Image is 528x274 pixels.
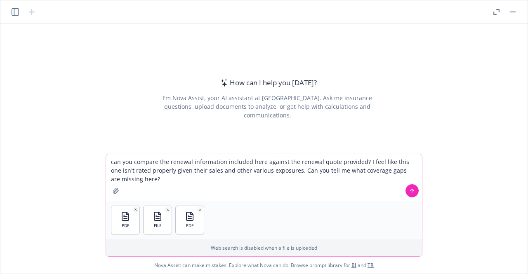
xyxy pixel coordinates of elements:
span: PDF [186,223,193,228]
button: PDF [176,206,204,234]
span: Nova Assist can make mistakes. Explore what Nova can do: Browse prompt library for and [154,257,374,274]
button: PDF [111,206,139,234]
button: FILE [144,206,172,234]
div: I'm Nova Assist, your AI assistant at [GEOGRAPHIC_DATA]. Ask me insurance questions, upload docum... [151,94,383,119]
span: PDF [122,223,129,228]
p: Web search is disabled when a file is uploaded [111,244,417,251]
textarea: can you compare the renewal information included here against the renewal quote provided? I feel ... [106,154,422,201]
span: FILE [154,223,162,228]
a: BI [351,262,356,269]
div: How can I help you [DATE]? [218,77,317,88]
a: TR [368,262,374,269]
